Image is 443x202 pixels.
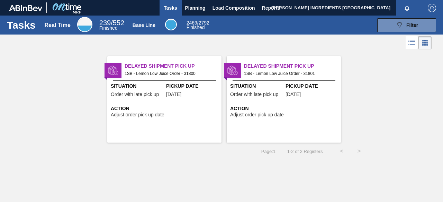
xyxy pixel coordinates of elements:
[286,92,301,97] span: 09/17/2025
[77,17,92,32] div: Real Time
[350,143,368,160] button: >
[227,65,238,76] img: status
[45,22,71,28] div: Real Time
[187,21,209,30] div: Base Line
[9,5,42,11] img: TNhmsLtSVTkK8tSr43FrP2fwEKptu5GPRR3wAAAABJRU5ErkJggg==
[125,70,216,77] span: 1SB - Lemon Low Juice Order - 31800
[406,36,418,49] div: List Vision
[99,20,124,30] div: Real Time
[187,25,205,30] span: Finished
[406,22,418,28] span: Filter
[261,149,275,154] span: Page : 1
[286,149,323,154] span: 1 - 2 of 2 Registers
[187,20,197,26] span: 2469
[244,70,335,77] span: 1SB - Lemon Low Juice Order - 31801
[428,4,436,12] img: Logout
[286,83,339,90] span: Pickup Date
[99,25,118,31] span: Finished
[377,18,436,32] button: Filter
[111,83,164,90] span: Situation
[187,20,209,26] span: / 2792
[333,143,350,160] button: <
[163,4,178,12] span: Tasks
[111,92,159,97] span: Order with late pick up
[111,105,220,112] span: Action
[7,21,36,29] h1: Tasks
[230,83,284,90] span: Situation
[262,4,280,12] span: Reports
[166,92,181,97] span: 09/17/2025
[111,112,164,117] span: Adjust order pick up date
[396,3,418,13] button: Notifications
[230,112,284,117] span: Adjust order pick up date
[230,92,278,97] span: Order with late pick up
[108,65,118,76] img: status
[418,36,432,49] div: Card Vision
[244,62,341,70] span: Delayed Shipment Pick Up
[165,19,177,30] div: Base Line
[185,4,206,12] span: Planning
[213,4,255,12] span: Load Composition
[230,105,339,112] span: Action
[166,83,220,90] span: Pickup Date
[99,19,111,27] span: 239
[125,62,221,70] span: Delayed Shipment Pick Up
[133,22,155,28] div: Base Line
[99,19,124,27] span: / 552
